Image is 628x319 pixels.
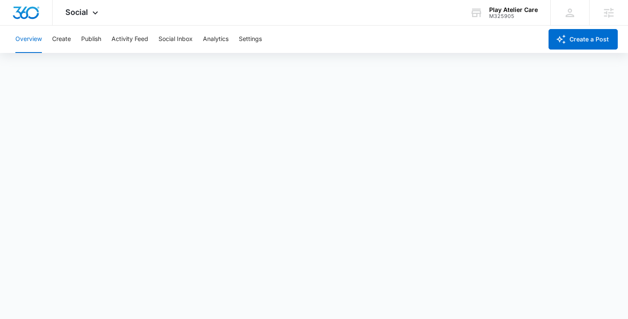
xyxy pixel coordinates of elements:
[112,26,148,53] button: Activity Feed
[489,13,538,19] div: account id
[52,26,71,53] button: Create
[15,26,42,53] button: Overview
[81,26,101,53] button: Publish
[158,26,193,53] button: Social Inbox
[239,26,262,53] button: Settings
[549,29,618,50] button: Create a Post
[489,6,538,13] div: account name
[65,8,88,17] span: Social
[203,26,229,53] button: Analytics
